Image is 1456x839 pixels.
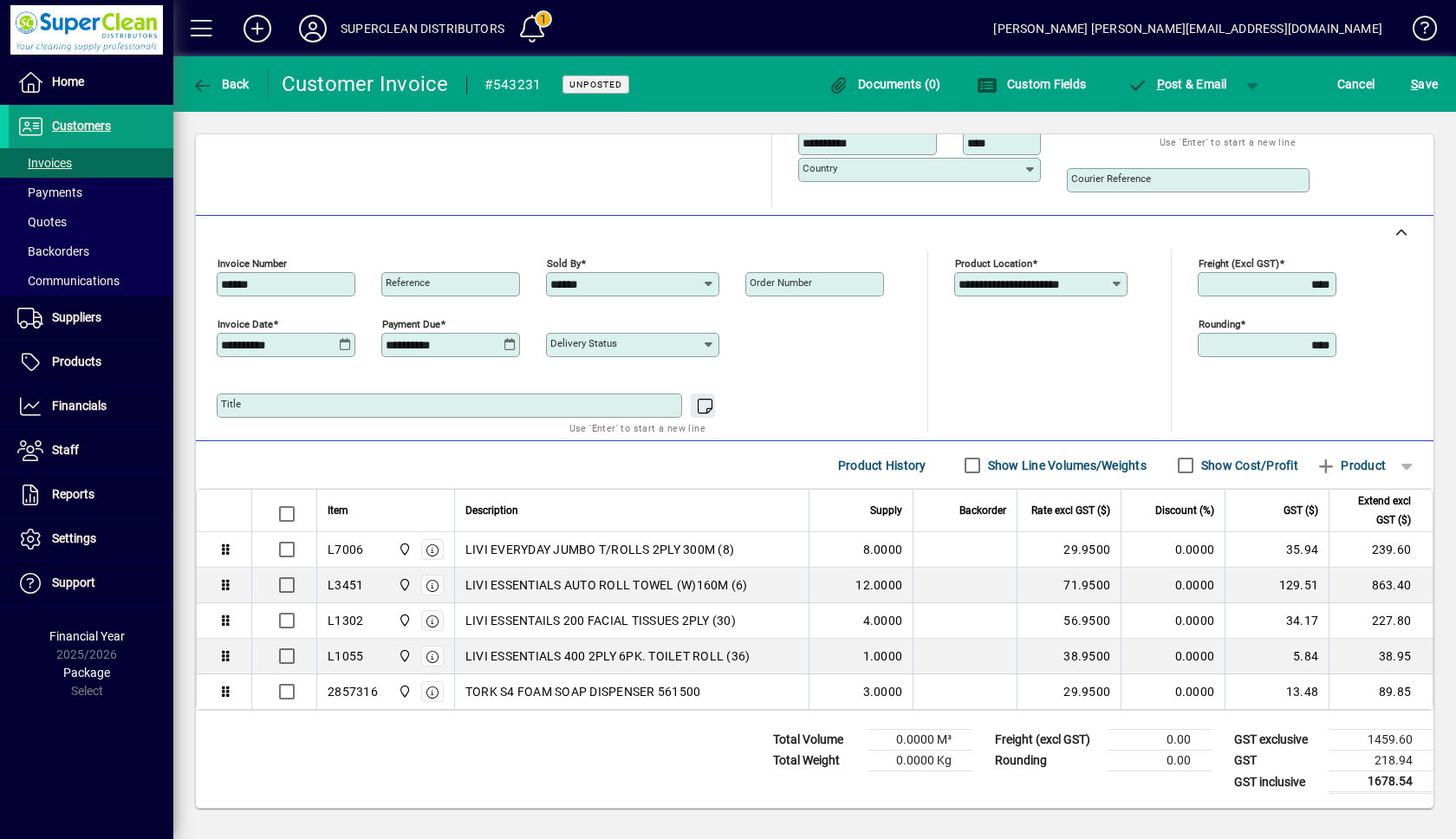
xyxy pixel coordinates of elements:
[9,207,173,237] a: Quotes
[1284,501,1318,520] span: GST ($)
[829,77,941,91] span: Documents (0)
[1121,639,1225,674] td: 0.0000
[393,576,413,595] span: Superclean Distributors
[1307,450,1394,481] button: Product
[831,450,933,481] button: Product History
[569,79,622,90] span: Unposted
[1028,683,1110,700] div: 29.9500
[328,501,348,520] span: Item
[764,751,868,771] td: Total Weight
[52,75,84,88] span: Home
[49,629,125,643] span: Financial Year
[985,457,1147,474] label: Show Line Volumes/Weights
[328,647,363,665] div: L1055
[9,562,173,605] a: Support
[1198,457,1298,474] label: Show Cost/Profit
[9,237,173,266] a: Backorders
[1155,501,1214,520] span: Discount (%)
[1160,132,1296,152] mat-hint: Use 'Enter' to start a new line
[1329,674,1433,709] td: 89.85
[52,531,96,545] span: Settings
[855,576,902,594] span: 12.0000
[465,501,518,520] span: Description
[1225,568,1329,603] td: 129.51
[52,310,101,324] span: Suppliers
[955,257,1032,270] mat-label: Product location
[870,501,902,520] span: Supply
[1031,501,1110,520] span: Rate excl GST ($)
[9,473,173,517] a: Reports
[977,77,1086,91] span: Custom Fields
[465,683,701,700] span: TORK S4 FOAM SOAP DISPENSER 561500
[218,257,287,270] mat-label: Invoice number
[63,666,110,680] span: Package
[1225,751,1329,771] td: GST
[986,730,1108,751] td: Freight (excl GST)
[1127,77,1227,91] span: ost & Email
[1400,3,1434,60] a: Knowledge Base
[1199,318,1240,330] mat-label: Rounding
[192,77,250,91] span: Back
[1411,70,1438,98] span: ave
[230,13,285,44] button: Add
[1337,70,1375,98] span: Cancel
[750,276,812,289] mat-label: Order number
[1028,541,1110,558] div: 29.9500
[52,576,95,589] span: Support
[382,318,440,330] mat-label: Payment due
[1225,603,1329,639] td: 34.17
[187,68,254,100] button: Back
[9,429,173,472] a: Staff
[17,156,72,170] span: Invoices
[328,612,363,629] div: L1302
[1028,647,1110,665] div: 38.9500
[986,751,1108,771] td: Rounding
[1329,751,1433,771] td: 218.94
[221,398,241,410] mat-label: Title
[341,15,504,42] div: SUPERCLEAN DISTRIBUTORS
[993,15,1382,42] div: [PERSON_NAME] [PERSON_NAME][EMAIL_ADDRESS][DOMAIN_NAME]
[484,71,542,99] div: #543231
[1329,771,1433,793] td: 1678.54
[17,185,82,199] span: Payments
[52,487,94,501] span: Reports
[959,501,1006,520] span: Backorder
[218,318,273,330] mat-label: Invoice date
[9,517,173,561] a: Settings
[1225,771,1329,793] td: GST inclusive
[1225,532,1329,568] td: 35.94
[1340,491,1411,530] span: Extend excl GST ($)
[465,612,736,629] span: LIVI ESSENTAILS 200 FACIAL TISSUES 2PLY (30)
[803,162,837,174] mat-label: Country
[547,257,581,270] mat-label: Sold by
[1316,452,1386,479] span: Product
[1028,612,1110,629] div: 56.9500
[17,215,67,229] span: Quotes
[9,341,173,384] a: Products
[52,443,79,457] span: Staff
[52,354,101,368] span: Products
[868,730,972,751] td: 0.0000 M³
[863,612,903,629] span: 4.0000
[9,385,173,428] a: Financials
[863,647,903,665] span: 1.0000
[863,683,903,700] span: 3.0000
[1407,68,1442,100] button: Save
[393,647,413,666] span: Superclean Distributors
[1329,568,1433,603] td: 863.40
[1225,730,1329,751] td: GST exclusive
[1225,639,1329,674] td: 5.84
[52,399,107,413] span: Financials
[1411,77,1418,91] span: S
[764,730,868,751] td: Total Volume
[9,148,173,178] a: Invoices
[863,541,903,558] span: 8.0000
[1118,68,1236,100] button: Post & Email
[9,266,173,296] a: Communications
[1329,730,1433,751] td: 1459.60
[328,541,363,558] div: L7006
[1199,257,1279,270] mat-label: Freight (excl GST)
[393,540,413,559] span: Superclean Distributors
[569,418,705,438] mat-hint: Use 'Enter' to start a new line
[550,337,617,349] mat-label: Delivery status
